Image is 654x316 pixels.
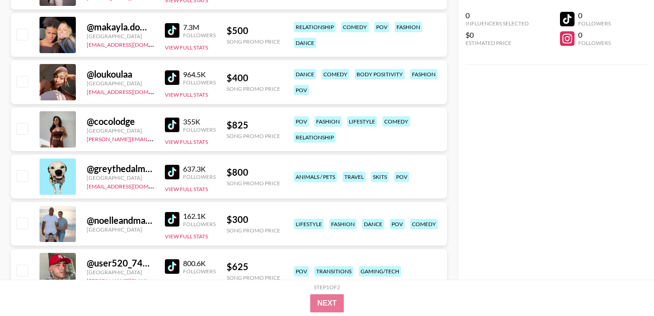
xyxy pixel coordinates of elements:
[227,214,280,225] div: $ 300
[466,30,529,39] div: $0
[382,116,410,127] div: comedy
[294,85,309,95] div: pov
[87,39,178,48] a: [EMAIL_ADDRESS][DOMAIN_NAME]
[87,226,154,233] div: [GEOGRAPHIC_DATA]
[578,30,611,39] div: 0
[410,219,438,229] div: comedy
[87,127,154,134] div: [GEOGRAPHIC_DATA]
[87,257,154,269] div: @ user520_741_889
[310,294,344,312] button: Next
[578,39,611,46] div: Followers
[322,69,349,79] div: comedy
[314,266,353,276] div: transitions
[227,180,280,187] div: Song Promo Price
[410,69,437,79] div: fashion
[227,25,280,36] div: $ 500
[578,20,611,27] div: Followers
[183,221,216,227] div: Followers
[183,164,216,173] div: 637.3K
[227,133,280,139] div: Song Promo Price
[227,167,280,178] div: $ 800
[362,219,384,229] div: dance
[355,69,405,79] div: body positivity
[165,138,208,145] button: View Full Stats
[183,32,216,39] div: Followers
[165,186,208,193] button: View Full Stats
[227,227,280,234] div: Song Promo Price
[294,266,309,276] div: pov
[183,70,216,79] div: 964.5K
[87,87,178,95] a: [EMAIL_ADDRESS][DOMAIN_NAME]
[294,172,337,182] div: animals / pets
[466,11,529,20] div: 0
[395,22,422,32] div: fashion
[294,69,316,79] div: dance
[359,266,401,276] div: gaming/tech
[227,85,280,92] div: Song Promo Price
[87,134,221,143] a: [PERSON_NAME][EMAIL_ADDRESS][DOMAIN_NAME]
[165,44,208,51] button: View Full Stats
[87,33,154,39] div: [GEOGRAPHIC_DATA]
[227,38,280,45] div: Song Promo Price
[183,126,216,133] div: Followers
[183,212,216,221] div: 162.1K
[294,132,336,143] div: relationship
[342,172,366,182] div: travel
[183,259,216,268] div: 800.6K
[578,11,611,20] div: 0
[165,212,179,227] img: TikTok
[227,261,280,272] div: $ 625
[227,72,280,84] div: $ 400
[294,38,316,48] div: dance
[183,79,216,86] div: Followers
[183,268,216,275] div: Followers
[87,163,154,174] div: @ greythedalmatian
[165,259,179,274] img: TikTok
[87,80,154,87] div: [GEOGRAPHIC_DATA]
[227,274,280,281] div: Song Promo Price
[87,21,154,33] div: @ makayla.domagalski1
[466,39,529,46] div: Estimated Price
[165,23,179,38] img: TikTok
[394,172,409,182] div: pov
[165,70,179,85] img: TikTok
[87,174,154,181] div: [GEOGRAPHIC_DATA]
[183,117,216,126] div: 355K
[341,22,369,32] div: comedy
[466,20,529,27] div: Influencers Selected
[165,165,179,179] img: TikTok
[87,181,178,190] a: [EMAIL_ADDRESS][DOMAIN_NAME]
[314,116,342,127] div: fashion
[390,219,405,229] div: pov
[183,23,216,32] div: 7.3M
[87,69,154,80] div: @ loukoulaa
[347,116,377,127] div: lifestyle
[374,22,389,32] div: pov
[165,233,208,240] button: View Full Stats
[329,219,357,229] div: fashion
[294,219,324,229] div: lifestyle
[87,269,154,276] div: [GEOGRAPHIC_DATA]
[87,215,154,226] div: @ noelleandmase
[87,116,154,127] div: @ cocolodge
[165,91,208,98] button: View Full Stats
[183,173,216,180] div: Followers
[227,119,280,131] div: $ 825
[294,22,336,32] div: relationship
[165,118,179,132] img: TikTok
[314,284,340,291] div: Step 1 of 2
[371,172,389,182] div: skits
[294,116,309,127] div: pov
